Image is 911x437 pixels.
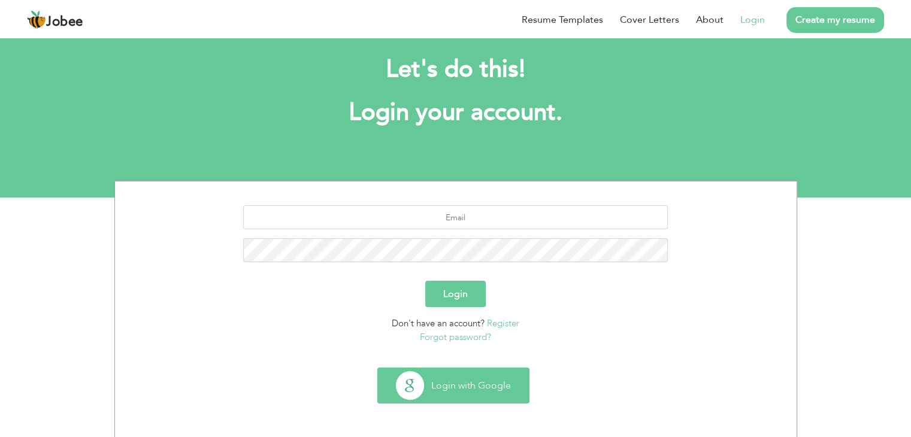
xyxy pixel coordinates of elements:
[132,97,779,128] h1: Login your account.
[487,317,519,329] a: Register
[392,317,485,329] span: Don't have an account?
[132,54,779,85] h2: Let's do this!
[46,16,83,29] span: Jobee
[786,7,884,33] a: Create my resume
[420,331,491,343] a: Forgot password?
[27,10,83,29] a: Jobee
[27,10,46,29] img: jobee.io
[740,13,765,27] a: Login
[620,13,679,27] a: Cover Letters
[378,368,529,403] button: Login with Google
[522,13,603,27] a: Resume Templates
[243,205,668,229] input: Email
[425,281,486,307] button: Login
[696,13,724,27] a: About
